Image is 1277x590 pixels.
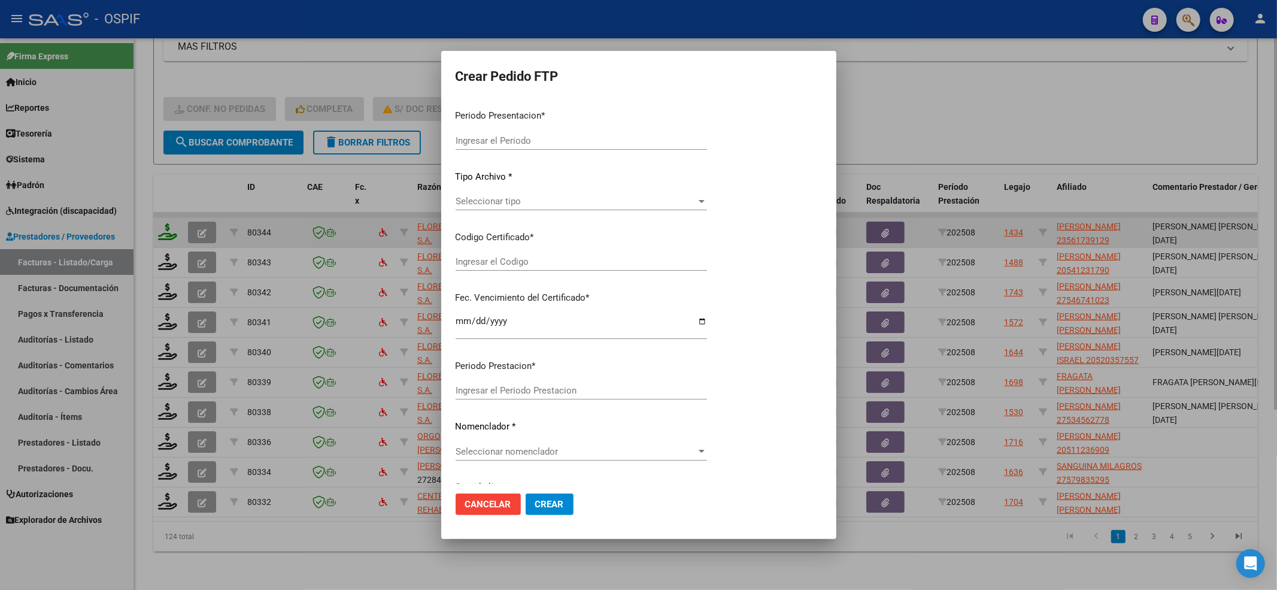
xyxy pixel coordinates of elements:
span: Seleccionar tipo [456,196,696,207]
div: Open Intercom Messenger [1236,549,1265,578]
p: Tipo Archivo * [456,170,707,184]
p: Periodo Presentacion [456,109,707,123]
p: Cantidad [456,480,707,494]
p: Periodo Prestacion [456,359,707,373]
p: Codigo Certificado [456,231,707,244]
p: Nomenclador * [456,420,707,434]
span: Cancelar [465,499,511,510]
button: Cancelar [456,494,521,515]
h2: Crear Pedido FTP [456,65,822,88]
span: Seleccionar nomenclador [456,446,696,457]
button: Crear [526,494,574,515]
span: Crear [535,499,564,510]
p: Fec. Vencimiento del Certificado [456,291,707,305]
